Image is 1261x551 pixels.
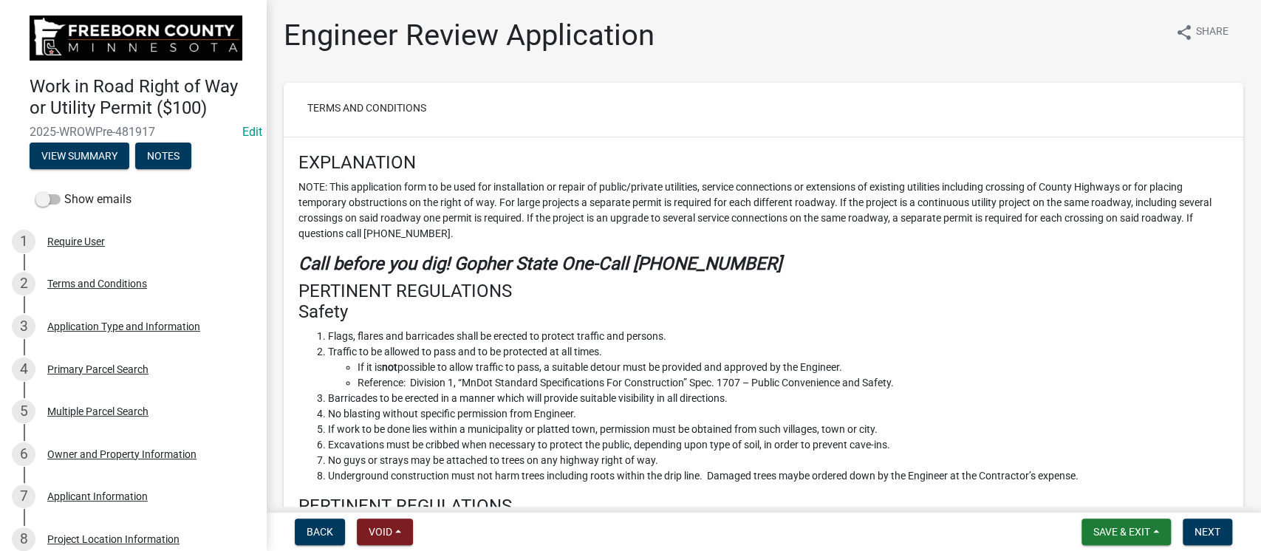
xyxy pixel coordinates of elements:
[284,18,655,53] h1: Engineer Review Application
[12,272,35,295] div: 2
[295,95,438,121] button: Terms and Conditions
[30,76,254,119] h4: Work in Road Right of Way or Utility Permit ($100)
[328,422,1228,437] li: If work to be done lies within a municipality or platted town, permission must be obtained from s...
[358,375,1228,391] li: Reference: Division 1, “MnDot Standard Specifications For Construction” Spec. 1707 – Public Conve...
[47,449,197,459] div: Owner and Property Information
[328,344,1228,391] li: Traffic to be allowed to pass and to be protected at all times.
[12,527,35,551] div: 8
[35,191,131,208] label: Show emails
[328,406,1228,422] li: No blasting without specific permission from Engineer.
[12,315,35,338] div: 3
[12,230,35,253] div: 1
[298,496,1228,538] h4: PERTINENT REGULATIONS Roadway
[298,152,1228,174] h4: EXPLANATION
[328,329,1228,344] li: Flags, flares and barricades shall be erected to protect traffic and persons.
[328,468,1228,484] li: Underground construction must not harm trees including roots within the drip line. Damaged trees ...
[47,278,147,289] div: Terms and Conditions
[358,360,1228,375] li: If it is possible to allow traffic to pass, a suitable detour must be provided and approved by th...
[307,526,333,538] span: Back
[30,143,129,169] button: View Summary
[12,400,35,423] div: 5
[30,125,236,139] span: 2025-WROWPre-481917
[298,179,1228,242] p: NOTE: This application form to be used for installation or repair of public/private utilities, se...
[47,236,105,247] div: Require User
[382,361,397,373] strong: not
[369,526,392,538] span: Void
[242,125,262,139] wm-modal-confirm: Edit Application Number
[357,519,413,545] button: Void
[47,491,148,502] div: Applicant Information
[135,143,191,169] button: Notes
[328,391,1228,406] li: Barricades to be erected in a manner which will provide suitable visibility in all directions.
[12,442,35,466] div: 6
[1093,526,1150,538] span: Save & Exit
[1195,526,1220,538] span: Next
[30,151,129,162] wm-modal-confirm: Summary
[298,253,782,274] strong: Call before you dig! Gopher State One-Call [PHONE_NUMBER]
[47,406,148,417] div: Multiple Parcel Search
[1081,519,1171,545] button: Save & Exit
[1196,24,1228,41] span: Share
[47,321,200,332] div: Application Type and Information
[242,125,262,139] a: Edit
[1183,519,1232,545] button: Next
[328,453,1228,468] li: No guys or strays may be attached to trees on any highway right of way.
[295,519,345,545] button: Back
[1163,18,1240,47] button: shareShare
[1175,24,1193,41] i: share
[12,357,35,381] div: 4
[12,485,35,508] div: 7
[298,281,1228,324] h4: PERTINENT REGULATIONS Safety
[135,151,191,162] wm-modal-confirm: Notes
[328,437,1228,453] li: Excavations must be cribbed when necessary to protect the public, depending upon type of soil, in...
[30,16,242,61] img: Freeborn County, Minnesota
[47,364,148,374] div: Primary Parcel Search
[47,534,180,544] div: Project Location Information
